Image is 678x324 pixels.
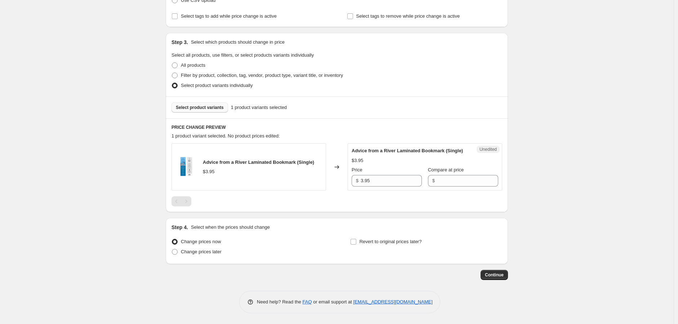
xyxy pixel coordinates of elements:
[181,249,222,254] span: Change prices later
[171,133,280,139] span: 1 product variant selected. No product prices edited:
[181,62,205,68] span: All products
[352,167,362,172] span: Price
[171,52,314,58] span: Select all products, use filters, or select products variants individually
[176,105,224,110] span: Select product variants
[360,239,422,244] span: Revert to original prices later?
[191,39,285,46] p: Select which products should change in price
[303,299,312,305] a: FAQ
[485,272,504,278] span: Continue
[203,168,215,175] div: $3.95
[432,178,435,183] span: $
[181,239,221,244] span: Change prices now
[171,224,188,231] h2: Step 4.
[481,270,508,280] button: Continue
[428,167,464,172] span: Compare at price
[352,157,363,164] div: $3.95
[353,299,433,305] a: [EMAIL_ADDRESS][DOMAIN_NAME]
[231,104,287,111] span: 1 product variants selected
[257,299,303,305] span: Need help? Read the
[181,83,253,88] span: Select product variants individually
[203,159,314,165] span: Advice from a River Laminated Bookmark (Single)
[191,224,270,231] p: Select when the prices should change
[181,73,343,78] span: Filter by product, collection, tag, vendor, product type, variant title, or inventory
[181,13,277,19] span: Select tags to add while price change is active
[171,39,188,46] h2: Step 3.
[175,156,197,178] img: classic_bookmark_river_80x.jpg
[356,13,460,19] span: Select tags to remove while price change is active
[479,146,497,152] span: Unedited
[356,178,358,183] span: $
[312,299,353,305] span: or email support at
[171,102,228,113] button: Select product variants
[171,124,502,130] h6: PRICE CHANGE PREVIEW
[171,196,191,206] nav: Pagination
[352,148,463,153] span: Advice from a River Laminated Bookmark (Single)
